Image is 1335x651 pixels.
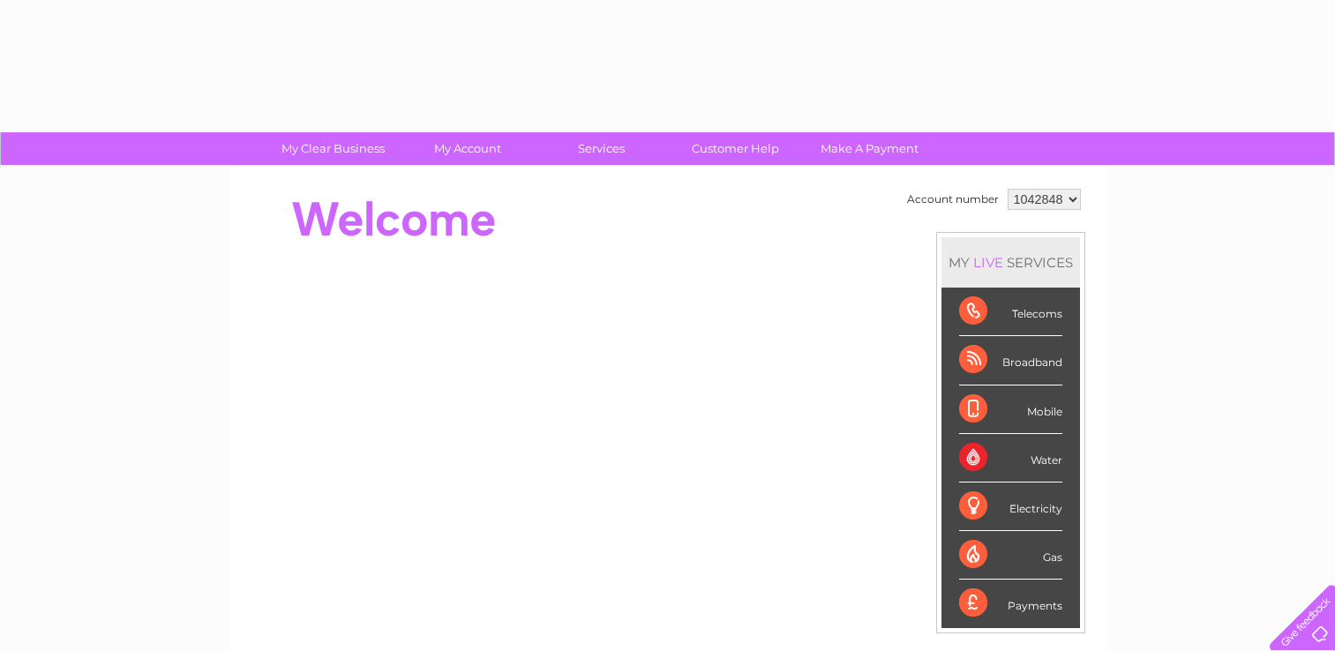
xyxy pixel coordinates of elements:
[959,336,1062,385] div: Broadband
[959,531,1062,580] div: Gas
[959,385,1062,434] div: Mobile
[970,254,1007,271] div: LIVE
[959,483,1062,531] div: Electricity
[529,132,674,165] a: Services
[903,184,1003,214] td: Account number
[663,132,808,165] a: Customer Help
[260,132,406,165] a: My Clear Business
[797,132,942,165] a: Make A Payment
[394,132,540,165] a: My Account
[959,580,1062,627] div: Payments
[959,288,1062,336] div: Telecoms
[959,434,1062,483] div: Water
[941,237,1080,288] div: MY SERVICES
